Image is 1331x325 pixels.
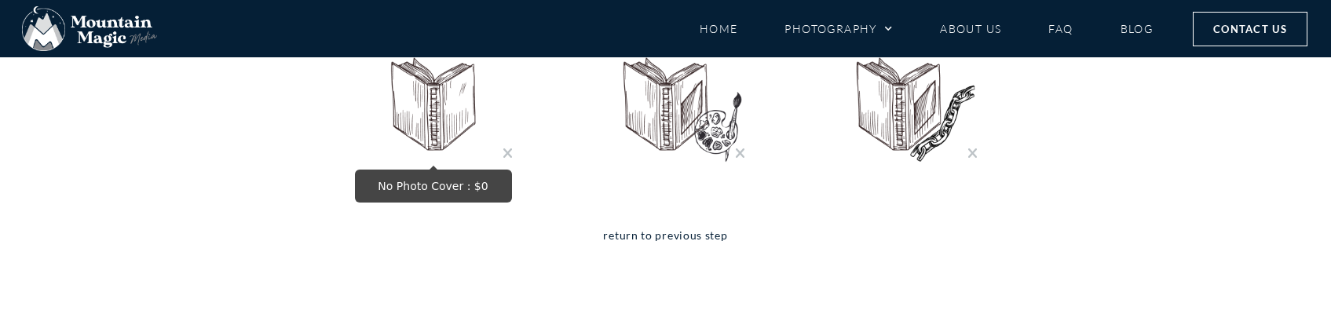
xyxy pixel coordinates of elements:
[784,15,893,42] a: Photography
[1213,20,1287,38] span: Contact Us
[1121,15,1154,42] a: Blog
[700,15,1154,42] nav: Menu
[820,8,977,165] div: Metal Photo Cover : $50
[355,8,512,165] div: No Photo Cover : $0
[1048,15,1073,42] a: FAQ
[603,226,727,267] a: return to previous step
[700,15,738,42] a: Home
[22,6,157,52] img: Mountain Magic Media photography logo Crested Butte Photographer
[587,8,744,165] div: Acrylic Photo Cover : $50
[1193,12,1307,46] a: Contact Us
[940,15,1001,42] a: About Us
